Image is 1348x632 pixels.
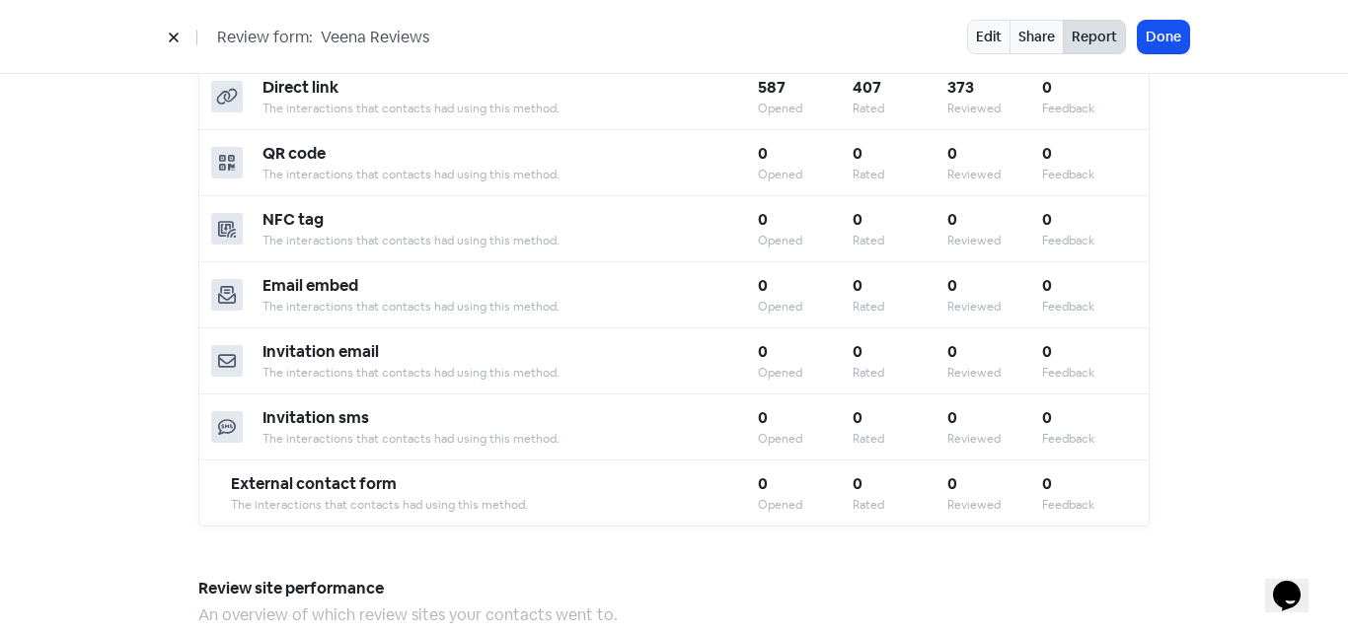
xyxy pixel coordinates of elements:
div: Rated [853,364,947,382]
b: Invitation email [262,341,379,362]
div: Opened [758,430,853,448]
b: Direct link [262,77,338,98]
div: Feedback [1042,364,1137,382]
b: 0 [947,209,957,230]
b: 0 [758,143,768,164]
div: Feedback [1042,232,1137,249]
b: 0 [1042,473,1052,494]
b: 0 [947,473,957,494]
div: Feedback [1042,166,1137,183]
b: 0 [947,143,957,164]
div: Opened [758,166,853,183]
div: The interactions that contacts had using this method. [231,496,758,514]
b: 373 [947,77,974,98]
div: Feedback [1042,298,1137,316]
div: Rated [853,496,947,514]
button: Report [1063,20,1126,54]
b: 0 [1042,275,1052,296]
b: 0 [758,209,768,230]
b: 0 [1042,407,1052,428]
div: Opened [758,298,853,316]
div: Reviewed [947,100,1042,117]
div: The interactions that contacts had using this method. [262,100,758,117]
div: Rated [853,232,947,249]
b: 0 [758,341,768,362]
b: 0 [853,143,862,164]
div: Reviewed [947,364,1042,382]
b: 0 [853,473,862,494]
b: 0 [758,473,768,494]
b: 0 [1042,77,1052,98]
b: 587 [758,77,786,98]
b: 0 [947,275,957,296]
b: 0 [853,407,862,428]
a: Share [1010,20,1064,54]
div: Feedback [1042,430,1137,448]
div: Reviewed [947,298,1042,316]
b: 0 [758,275,768,296]
div: The interactions that contacts had using this method. [262,430,758,448]
b: 0 [1042,143,1052,164]
div: Reviewed [947,430,1042,448]
b: 0 [947,341,957,362]
b: Invitation sms [262,407,369,428]
div: Feedback [1042,496,1137,514]
div: An overview of which review sites your contacts went to. [198,603,1150,627]
b: 0 [947,407,957,428]
div: The interactions that contacts had using this method. [262,232,758,249]
h5: Review site performance [198,574,1150,603]
b: 0 [1042,341,1052,362]
b: 0 [1042,209,1052,230]
a: Edit [967,20,1011,54]
div: Opened [758,232,853,249]
div: Opened [758,364,853,382]
div: Opened [758,496,853,514]
b: 0 [853,209,862,230]
b: NFC tag [262,209,324,230]
span: Review form: [217,26,313,49]
button: Done [1138,21,1189,53]
b: 0 [853,341,862,362]
div: Rated [853,100,947,117]
div: The interactions that contacts had using this method. [262,166,758,183]
div: Rated [853,166,947,183]
b: External contact form [231,473,397,494]
div: Reviewed [947,496,1042,514]
b: QR code [262,143,326,164]
b: 0 [853,275,862,296]
div: Reviewed [947,232,1042,249]
b: Email embed [262,275,358,296]
div: Feedback [1042,100,1137,117]
b: 407 [853,77,881,98]
iframe: chat widget [1265,553,1328,612]
div: Rated [853,298,947,316]
div: Rated [853,430,947,448]
div: Reviewed [947,166,1042,183]
b: 0 [758,407,768,428]
div: The interactions that contacts had using this method. [262,298,758,316]
div: The interactions that contacts had using this method. [262,364,758,382]
div: Opened [758,100,853,117]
